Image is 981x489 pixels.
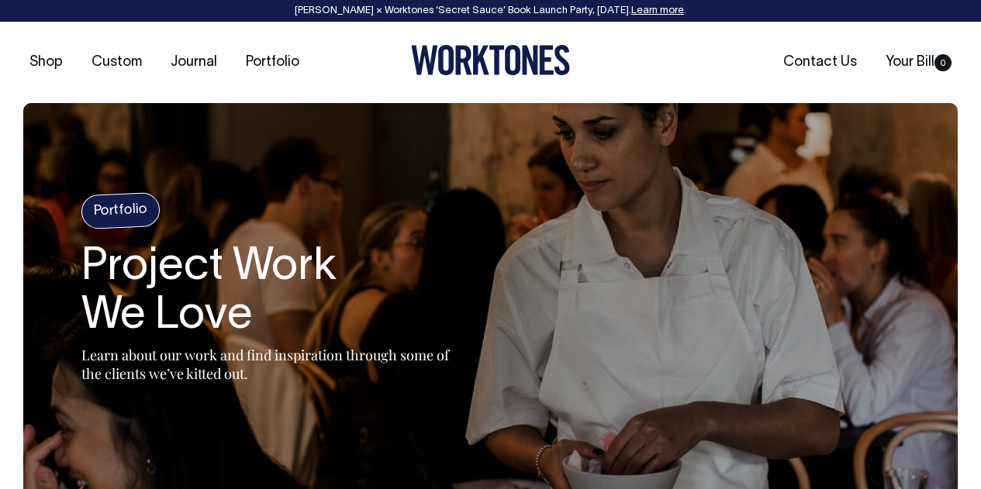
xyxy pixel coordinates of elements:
span: 0 [934,54,952,71]
p: Learn about our work and find inspiration through some of the clients we’ve kitted out. [81,346,469,383]
a: Journal [164,50,223,75]
div: [PERSON_NAME] × Worktones ‘Secret Sauce’ Book Launch Party, [DATE]. . [16,5,965,16]
a: Custom [85,50,148,75]
a: Shop [23,50,69,75]
a: Learn more [631,6,684,15]
a: Portfolio [240,50,306,75]
h4: Portfolio [81,192,161,229]
a: Your Bill0 [879,50,958,75]
a: Contact Us [777,50,863,75]
h1: Project Work We Love [81,243,469,343]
